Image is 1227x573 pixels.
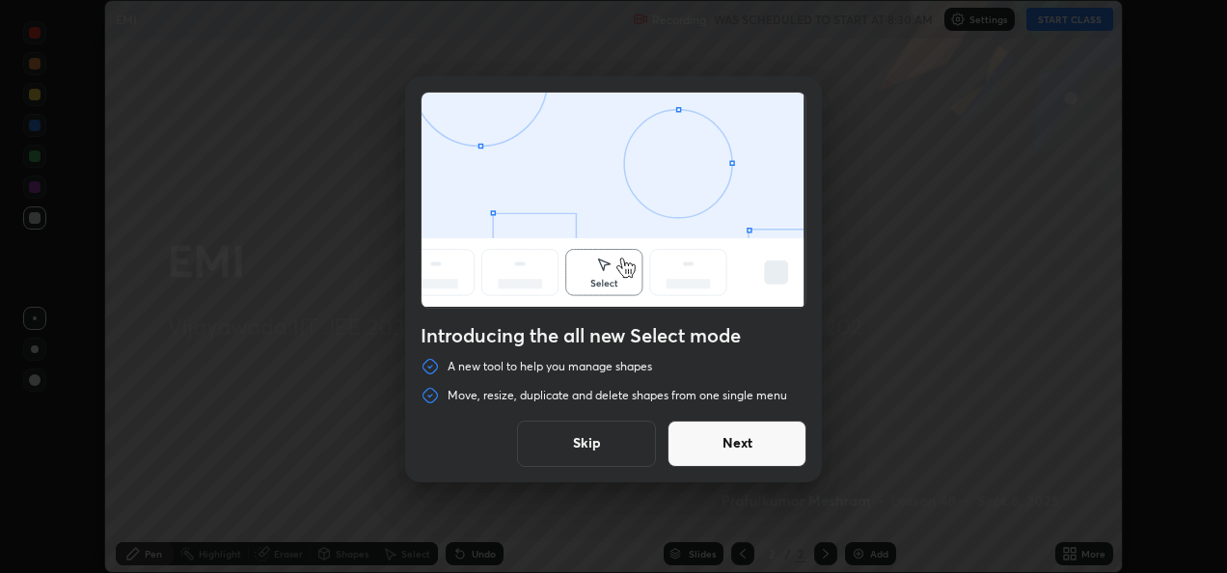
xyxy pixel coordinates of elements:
button: Next [668,421,806,467]
h4: Introducing the all new Select mode [421,324,806,347]
div: animation [422,93,805,312]
p: Move, resize, duplicate and delete shapes from one single menu [448,388,787,403]
button: Skip [517,421,656,467]
p: A new tool to help you manage shapes [448,359,652,374]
